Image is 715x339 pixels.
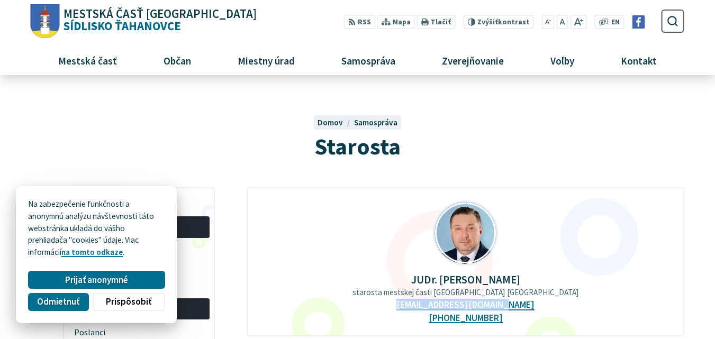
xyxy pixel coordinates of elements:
[337,46,399,75] span: Samospráva
[602,46,676,75] a: Kontakt
[39,46,136,75] a: Mestská časť
[144,46,210,75] a: Občan
[344,15,375,29] a: RSS
[438,46,508,75] span: Zverejňovanie
[106,296,151,307] span: Prispôsobiť
[314,132,401,161] span: Starosta
[477,18,530,26] span: kontrast
[556,15,568,29] button: Nastaviť pôvodnú veľkosť písma
[264,288,667,297] p: starosta mestskej časti [GEOGRAPHIC_DATA] [GEOGRAPHIC_DATA]
[463,15,533,29] button: Zvýšiťkontrast
[31,4,257,39] a: Logo Sídlisko Ťahanovce, prejsť na domovskú stránku.
[354,117,397,127] a: Samospráva
[377,15,415,29] a: Mapa
[60,8,257,32] span: Sídlisko Ťahanovce
[617,46,661,75] span: Kontakt
[233,46,298,75] span: Miestny úrad
[64,8,257,20] span: Mestská časť [GEOGRAPHIC_DATA]
[423,46,523,75] a: Zverejňovanie
[393,17,411,28] span: Mapa
[54,46,121,75] span: Mestská časť
[609,17,623,28] a: EN
[264,273,667,286] p: JUDr. [PERSON_NAME]
[37,296,79,307] span: Odmietnuť
[28,271,165,289] button: Prijať anonymné
[31,4,60,39] img: Prejsť na domovskú stránku
[417,15,455,29] button: Tlačiť
[159,46,195,75] span: Občan
[318,117,343,127] span: Domov
[632,15,645,29] img: Prejsť na Facebook stránku
[531,46,594,75] a: Voľby
[93,293,165,311] button: Prispôsobiť
[611,17,620,28] span: EN
[570,15,586,29] button: Zväčšiť veľkosť písma
[396,299,535,310] a: [EMAIL_ADDRESS][DOMAIN_NAME]
[358,17,371,28] span: RSS
[65,274,128,286] span: Prijať anonymné
[431,18,451,26] span: Tlačiť
[542,15,555,29] button: Zmenšiť veľkosť písma
[318,117,354,127] a: Domov
[28,293,88,311] button: Odmietnuť
[28,198,165,259] p: Na zabezpečenie funkčnosti a anonymnú analýzu návštevnosti táto webstránka ukladá do vášho prehli...
[61,247,123,257] a: na tomto odkaze
[322,46,415,75] a: Samospráva
[218,46,314,75] a: Miestny úrad
[435,202,497,264] img: Mgr.Ing._Milo___Ihn__t__2_
[547,46,578,75] span: Voľby
[477,17,498,26] span: Zvýšiť
[429,313,503,324] a: [PHONE_NUMBER]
